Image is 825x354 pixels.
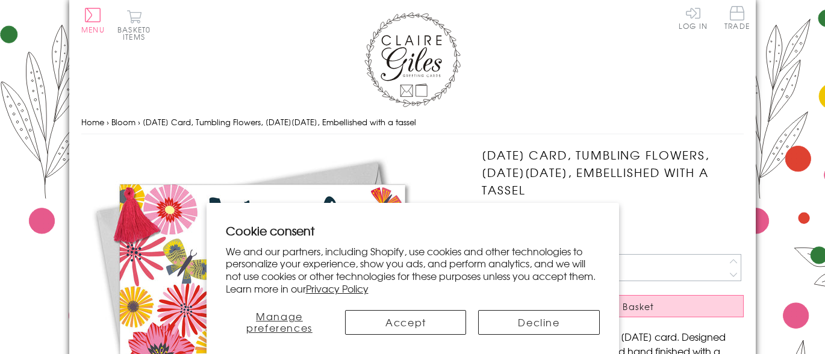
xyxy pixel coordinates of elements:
button: Decline [478,310,599,335]
span: Add to Basket [586,300,655,312]
button: Accept [345,310,466,335]
a: Home [81,116,104,128]
a: Bloom [111,116,135,128]
button: Manage preferences [225,310,333,335]
a: Privacy Policy [306,281,369,296]
span: Menu [81,24,105,35]
span: 0 items [123,24,151,42]
span: Manage preferences [246,309,313,335]
a: Trade [724,6,750,32]
span: Trade [724,6,750,29]
nav: breadcrumbs [81,110,744,135]
p: We and our partners, including Shopify, use cookies and other technologies to personalize your ex... [226,245,600,295]
h1: [DATE] Card, Tumbling Flowers, [DATE][DATE], Embellished with a tassel [482,146,744,198]
button: Basket0 items [117,10,151,40]
span: › [107,116,109,128]
span: [DATE] Card, Tumbling Flowers, [DATE][DATE], Embellished with a tassel [143,116,416,128]
img: Claire Giles Greetings Cards [364,12,461,107]
a: Log In [679,6,708,29]
span: › [138,116,140,128]
button: Menu [81,8,105,33]
h2: Cookie consent [226,222,600,239]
